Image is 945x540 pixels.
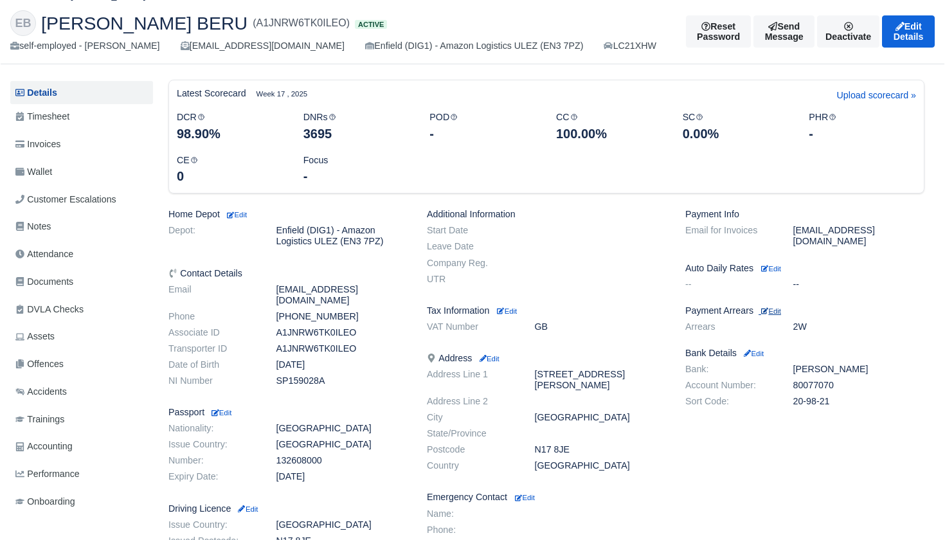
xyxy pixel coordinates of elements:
[267,375,418,386] dd: SP159028A
[267,343,418,354] dd: A1JNRW6TK0ILEO
[159,359,267,370] dt: Date of Birth
[159,343,267,354] dt: Transporter ID
[676,225,784,247] dt: Email for Invoices
[556,125,663,143] div: 100.00%
[546,110,673,143] div: CC
[15,494,75,509] span: Onboarding
[753,15,815,48] a: Send Message
[417,241,525,252] dt: Leave Date
[159,423,267,434] dt: Nationality:
[882,15,935,48] a: Edit Details
[497,307,517,315] small: Edit
[525,412,676,423] dd: [GEOGRAPHIC_DATA]
[881,478,945,540] iframe: Chat Widget
[294,110,420,143] div: DNRs
[10,10,36,36] div: EB
[417,369,525,391] dt: Address Line 1
[267,519,418,530] dd: [GEOGRAPHIC_DATA]
[168,407,408,418] h6: Passport
[10,297,153,322] a: DVLA Checks
[159,375,267,386] dt: NI Number
[809,125,916,143] div: -
[429,125,537,143] div: -
[159,225,267,247] dt: Depot:
[267,284,418,306] dd: [EMAIL_ADDRESS][DOMAIN_NAME]
[817,15,879,48] a: Deactivate
[784,321,935,332] dd: 2W
[225,209,247,219] a: Edit
[417,509,525,519] dt: Name:
[210,407,231,417] a: Edit
[236,503,258,514] a: Edit
[683,125,790,143] div: 0.00%
[15,192,116,207] span: Customer Escalations
[525,321,676,332] dd: GB
[210,409,231,417] small: Edit
[267,327,418,338] dd: A1JNRW6TK0ILEO
[267,359,418,370] dd: [DATE]
[15,247,73,262] span: Attendance
[253,15,350,31] span: (A1JNRW6TK0ILEO)
[15,467,80,482] span: Performance
[15,302,84,317] span: DVLA Checks
[427,305,666,316] h6: Tax Information
[417,274,525,285] dt: UTR
[10,81,153,105] a: Details
[784,225,935,247] dd: [EMAIL_ADDRESS][DOMAIN_NAME]
[15,219,51,234] span: Notes
[525,444,676,455] dd: N17 8JE
[15,412,64,427] span: Trainings
[177,125,284,143] div: 98.90%
[417,412,525,423] dt: City
[256,88,307,100] small: Week 17 , 2025
[159,439,267,450] dt: Issue Country:
[676,396,784,407] dt: Sort Code:
[167,153,294,186] div: CE
[168,209,408,220] h6: Home Depot
[761,307,781,315] small: Edit
[267,423,418,434] dd: [GEOGRAPHIC_DATA]
[355,20,387,30] span: Active
[417,444,525,455] dt: Postcode
[15,329,55,344] span: Assets
[477,355,499,363] small: Edit
[742,348,764,358] a: Edit
[10,187,153,212] a: Customer Escalations
[10,324,153,349] a: Assets
[15,357,64,372] span: Offences
[525,460,676,471] dd: [GEOGRAPHIC_DATA]
[10,269,153,294] a: Documents
[685,209,924,220] h6: Payment Info
[267,455,418,466] dd: 132608000
[742,350,764,357] small: Edit
[784,279,935,290] dd: --
[420,110,546,143] div: POD
[494,305,517,316] a: Edit
[267,225,418,247] dd: Enfield (DIG1) - Amazon Logistics ULEZ (EN3 7PZ)
[676,279,784,290] dt: --
[267,439,418,450] dd: [GEOGRAPHIC_DATA]
[267,471,418,482] dd: [DATE]
[10,407,153,432] a: Trainings
[15,109,69,124] span: Timesheet
[417,428,525,439] dt: State/Province
[676,380,784,391] dt: Account Number:
[761,265,781,273] small: Edit
[159,455,267,466] dt: Number:
[15,137,60,152] span: Invoices
[167,110,294,143] div: DCR
[685,348,924,359] h6: Bank Details
[41,14,248,32] span: [PERSON_NAME] BERU
[10,132,153,157] a: Invoices
[10,489,153,514] a: Onboarding
[427,492,666,503] h6: Emergency Contact
[417,396,525,407] dt: Address Line 2
[417,225,525,236] dt: Start Date
[365,39,583,53] div: Enfield (DIG1) - Amazon Logistics ULEZ (EN3 7PZ)
[515,494,535,501] small: Edit
[673,110,800,143] div: SC
[168,268,408,279] h6: Contact Details
[784,380,935,391] dd: 80077070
